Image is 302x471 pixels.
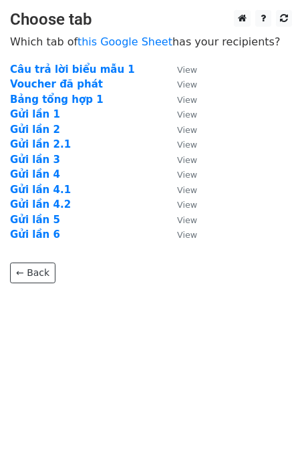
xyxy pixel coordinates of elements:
[10,10,292,29] h3: Choose tab
[78,35,172,48] a: this Google Sheet
[10,198,71,210] a: Gửi lần 4.2
[10,108,60,120] a: Gửi lần 1
[177,95,197,105] small: View
[164,168,197,180] a: View
[10,228,60,241] a: Gửi lần 6
[164,124,197,136] a: View
[164,63,197,75] a: View
[164,138,197,150] a: View
[10,35,292,49] p: Which tab of has your recipients?
[177,215,197,225] small: View
[177,230,197,240] small: View
[10,124,60,136] a: Gửi lần 2
[164,184,197,196] a: View
[10,78,103,90] a: Voucher đã phát
[177,125,197,135] small: View
[177,155,197,165] small: View
[164,154,197,166] a: View
[164,214,197,226] a: View
[177,200,197,210] small: View
[164,198,197,210] a: View
[164,108,197,120] a: View
[177,80,197,90] small: View
[10,263,55,283] a: ← Back
[10,63,135,75] a: Câu trả lời biểu mẫu 1
[177,185,197,195] small: View
[177,140,197,150] small: View
[10,168,60,180] a: Gửi lần 4
[177,65,197,75] small: View
[164,78,197,90] a: View
[177,170,197,180] small: View
[177,110,197,120] small: View
[10,214,60,226] a: Gửi lần 5
[10,94,104,106] a: Bảng tổng hợp 1
[10,184,71,196] a: Gửi lần 4.1
[10,154,60,166] a: Gửi lần 3
[164,94,197,106] a: View
[10,138,71,150] a: Gửi lần 2.1
[164,228,197,241] a: View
